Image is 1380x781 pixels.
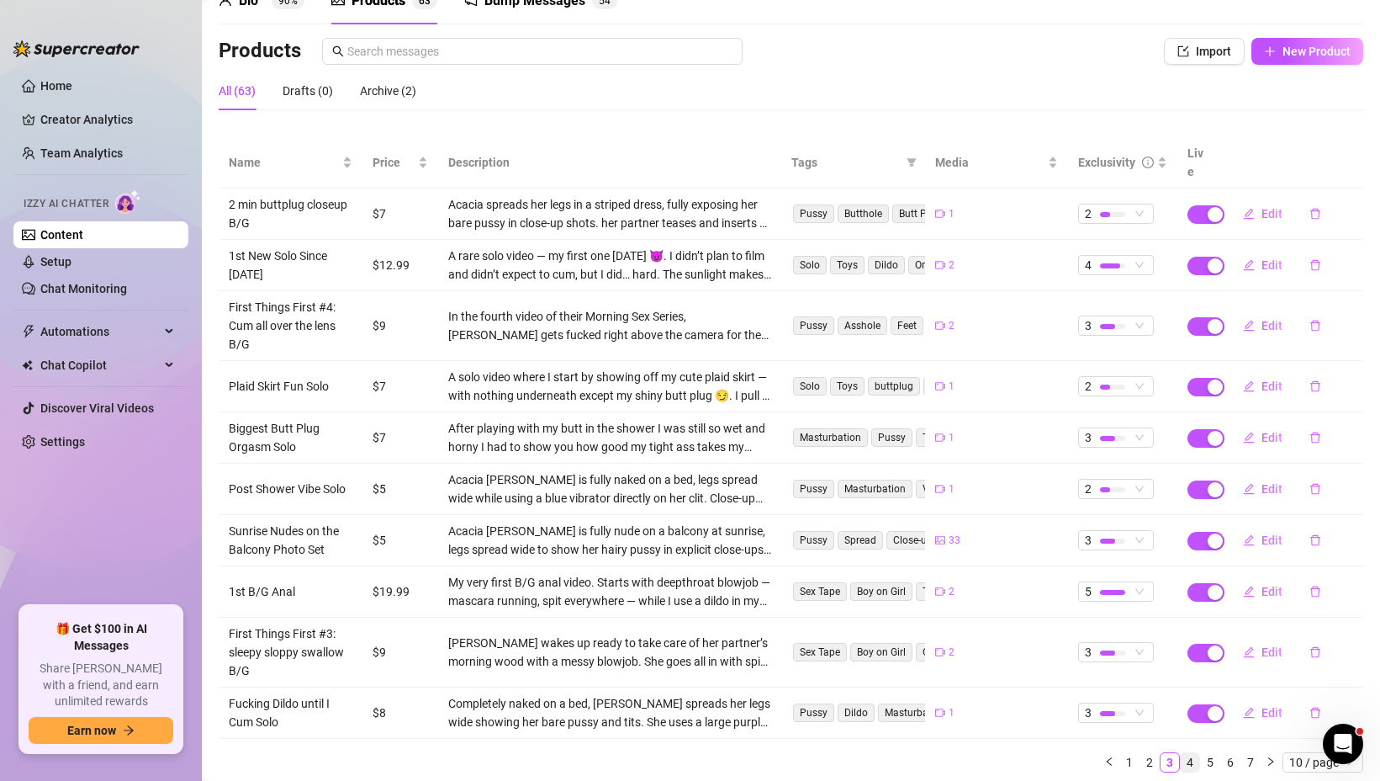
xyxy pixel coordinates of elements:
[362,361,438,412] td: $7
[1177,137,1219,189] th: Live
[1309,483,1321,495] span: delete
[838,480,912,498] span: Masturbation
[1309,208,1321,220] span: delete
[1240,752,1261,773] li: 7
[1261,534,1282,547] span: Edit
[935,153,1045,172] span: Media
[1261,706,1282,720] span: Edit
[793,377,827,396] span: Solo
[1309,534,1321,546] span: delete
[1261,585,1282,598] span: Edit
[1085,428,1092,447] span: 3
[1099,752,1119,773] button: left
[1119,752,1139,773] li: 1
[40,282,127,295] a: Chat Monitoring
[1309,586,1321,598] span: delete
[1282,752,1363,773] div: Page Size
[40,255,71,268] a: Setup
[40,435,85,449] a: Settings
[908,256,958,274] span: Orgasm
[830,377,864,396] span: Toys
[1085,643,1092,661] span: 3
[886,531,939,550] span: Close-up
[1323,724,1363,764] iframe: Intercom live chat
[1309,259,1321,271] span: delete
[793,480,834,498] span: Pussy
[1085,480,1092,498] span: 2
[838,316,887,335] span: Asshole
[1296,252,1335,279] button: delete
[219,291,362,361] td: First Things First #4: Cum all over the lens B/G
[916,428,946,447] span: Tits
[916,643,948,661] span: Oral
[1229,424,1296,451] button: Edit
[115,189,141,214] img: AI Chatter
[793,256,827,274] span: Solo
[1104,757,1114,767] span: left
[1140,753,1159,772] a: 2
[781,137,925,189] th: Tags
[1229,200,1296,227] button: Edit
[1261,431,1282,444] span: Edit
[1160,752,1180,773] li: 3
[1229,312,1296,339] button: Edit
[1078,153,1135,172] div: Exclusivity
[1229,252,1296,279] button: Edit
[1220,752,1240,773] li: 6
[830,256,864,274] span: Toys
[40,401,154,415] a: Discover Viral Videos
[40,146,123,160] a: Team Analytics
[219,412,362,464] td: Biggest Butt Plug Orgasm Solo
[1243,483,1255,495] span: edit
[1261,380,1282,393] span: Edit
[1085,531,1092,550] span: 3
[1221,753,1240,772] a: 6
[219,189,362,240] td: 2 min buttplug closeup B/G
[878,704,953,722] span: Masturbation
[283,82,333,100] div: Drafts (0)
[1085,205,1092,223] span: 2
[838,531,883,550] span: Spread
[1181,753,1199,772] a: 4
[1142,157,1154,168] span: info-circle
[1261,752,1281,773] li: Next Page
[362,240,438,291] td: $12.99
[935,209,945,219] span: video-camera
[123,725,135,736] span: arrow-right
[949,533,960,549] span: 33
[448,368,771,405] div: A solo video where I start by showing off my cute plaid skirt — with nothing underneath except my...
[1309,320,1321,332] span: delete
[40,352,160,379] span: Chat Copilot
[1251,38,1363,65] button: New Product
[949,379,954,395] span: 1
[1196,45,1231,58] span: Import
[1309,380,1321,392] span: delete
[362,291,438,361] td: $9
[1296,373,1335,400] button: delete
[793,643,847,661] span: Sex Tape
[949,206,954,222] span: 1
[1296,476,1335,502] button: delete
[949,705,954,721] span: 1
[1085,256,1092,274] span: 4
[67,724,116,737] span: Earn now
[362,412,438,464] td: $7
[1200,752,1220,773] li: 5
[219,566,362,618] td: 1st B/G Anal
[1177,45,1189,57] span: import
[868,377,920,396] span: buttplug
[1296,312,1335,339] button: delete
[793,582,847,601] span: Sex Tape
[29,661,173,710] span: Share [PERSON_NAME] with a friend, and earn unlimited rewards
[791,153,900,172] span: Tags
[362,515,438,566] td: $5
[935,433,945,443] span: video-camera
[1229,527,1296,554] button: Edit
[219,137,362,189] th: Name
[949,258,954,274] span: 2
[362,464,438,515] td: $5
[438,137,781,189] th: Description
[793,316,834,335] span: Pussy
[29,621,173,654] span: 🎁 Get $100 in AI Messages
[1261,482,1282,496] span: Edit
